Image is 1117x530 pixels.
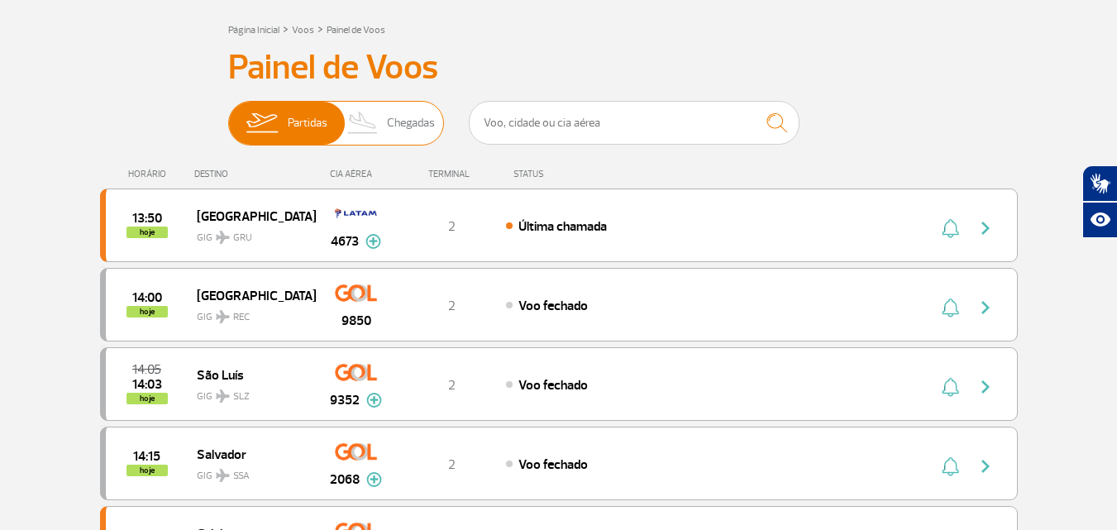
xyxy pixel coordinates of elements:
[126,393,168,404] span: hoje
[105,169,195,179] div: HORÁRIO
[317,19,323,38] a: >
[233,389,250,404] span: SLZ
[330,390,360,410] span: 9352
[1082,165,1117,202] button: Abrir tradutor de língua de sinais.
[197,364,303,385] span: São Luís
[331,232,359,251] span: 4673
[233,231,252,246] span: GRU
[327,24,385,36] a: Painel de Voos
[233,469,250,484] span: SSA
[132,379,162,390] span: 2025-09-30 14:03:19
[976,298,995,318] img: seta-direita-painel-voo.svg
[448,218,456,235] span: 2
[976,456,995,476] img: seta-direita-painel-voo.svg
[197,222,303,246] span: GIG
[1082,202,1117,238] button: Abrir recursos assistivos.
[518,377,588,394] span: Voo fechado
[194,169,315,179] div: DESTINO
[942,377,959,397] img: sino-painel-voo.svg
[132,212,162,224] span: 2025-09-30 13:50:00
[126,465,168,476] span: hoje
[518,298,588,314] span: Voo fechado
[228,47,890,88] h3: Painel de Voos
[339,102,388,145] img: slider-desembarque
[126,306,168,318] span: hoje
[126,227,168,238] span: hoje
[366,393,382,408] img: mais-info-painel-voo.svg
[292,24,314,36] a: Voos
[448,456,456,473] span: 2
[216,469,230,482] img: destiny_airplane.svg
[132,364,161,375] span: 2025-09-30 14:05:00
[132,292,162,303] span: 2025-09-30 14:00:00
[942,456,959,476] img: sino-painel-voo.svg
[942,218,959,238] img: sino-painel-voo.svg
[216,389,230,403] img: destiny_airplane.svg
[197,205,303,227] span: [GEOGRAPHIC_DATA]
[233,310,250,325] span: REC
[216,231,230,244] img: destiny_airplane.svg
[942,298,959,318] img: sino-painel-voo.svg
[387,102,435,145] span: Chegadas
[330,470,360,489] span: 2068
[216,310,230,323] img: destiny_airplane.svg
[133,451,160,462] span: 2025-09-30 14:15:00
[448,298,456,314] span: 2
[976,377,995,397] img: seta-direita-painel-voo.svg
[976,218,995,238] img: seta-direita-painel-voo.svg
[197,284,303,306] span: [GEOGRAPHIC_DATA]
[505,169,640,179] div: STATUS
[398,169,505,179] div: TERMINAL
[228,24,279,36] a: Página Inicial
[236,102,288,145] img: slider-embarque
[315,169,398,179] div: CIA AÉREA
[341,311,371,331] span: 9850
[288,102,327,145] span: Partidas
[197,301,303,325] span: GIG
[197,380,303,404] span: GIG
[197,460,303,484] span: GIG
[518,218,607,235] span: Última chamada
[518,456,588,473] span: Voo fechado
[448,377,456,394] span: 2
[469,101,800,145] input: Voo, cidade ou cia aérea
[197,443,303,465] span: Salvador
[365,234,381,249] img: mais-info-painel-voo.svg
[283,19,289,38] a: >
[366,472,382,487] img: mais-info-painel-voo.svg
[1082,165,1117,238] div: Plugin de acessibilidade da Hand Talk.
